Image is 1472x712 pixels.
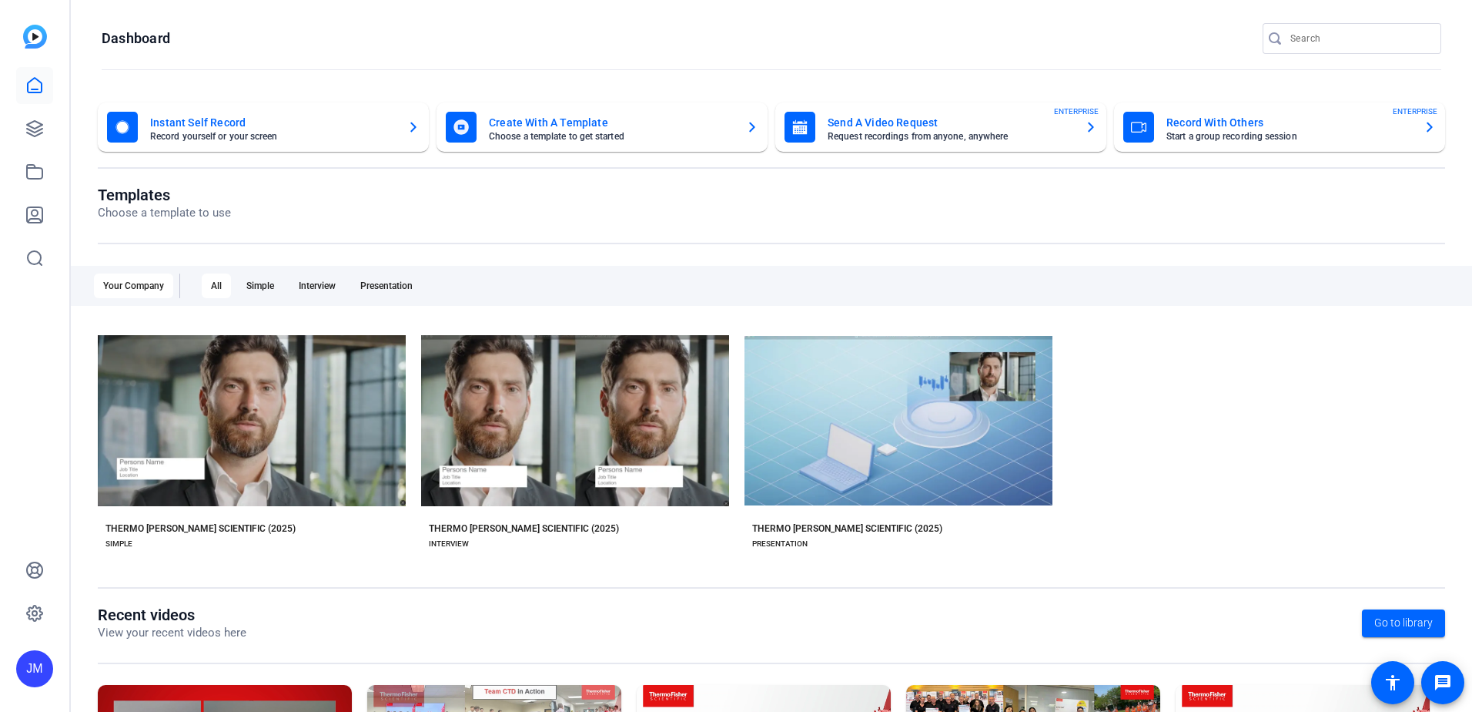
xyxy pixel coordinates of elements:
[752,538,808,550] div: PRESENTATION
[489,132,734,141] mat-card-subtitle: Choose a template to get started
[98,606,246,624] h1: Recent videos
[752,522,942,535] div: THERMO [PERSON_NAME] SCIENTIFIC (2025)
[150,132,395,141] mat-card-subtitle: Record yourself or your screen
[1393,106,1437,117] span: ENTERPRISE
[105,522,296,535] div: THERMO [PERSON_NAME] SCIENTIFIC (2025)
[105,538,132,550] div: SIMPLE
[98,186,231,204] h1: Templates
[1362,610,1445,637] a: Go to library
[98,204,231,222] p: Choose a template to use
[94,274,173,298] div: Your Company
[23,25,47,49] img: blue-gradient.svg
[1434,673,1452,692] mat-icon: message
[429,538,469,550] div: INTERVIEW
[289,274,345,298] div: Interview
[98,102,429,152] button: Instant Self RecordRecord yourself or your screen
[1374,615,1433,631] span: Go to library
[202,274,231,298] div: All
[1166,132,1411,141] mat-card-subtitle: Start a group recording session
[429,522,619,535] div: THERMO [PERSON_NAME] SCIENTIFIC (2025)
[237,274,283,298] div: Simple
[1166,113,1411,132] mat-card-title: Record With Others
[16,650,53,687] div: JM
[1290,29,1429,48] input: Search
[1383,673,1402,692] mat-icon: accessibility
[98,624,246,642] p: View your recent videos here
[828,113,1072,132] mat-card-title: Send A Video Request
[1114,102,1445,152] button: Record With OthersStart a group recording sessionENTERPRISE
[775,102,1106,152] button: Send A Video RequestRequest recordings from anyone, anywhereENTERPRISE
[351,274,422,298] div: Presentation
[150,113,395,132] mat-card-title: Instant Self Record
[1054,106,1099,117] span: ENTERPRISE
[437,102,768,152] button: Create With A TemplateChoose a template to get started
[828,132,1072,141] mat-card-subtitle: Request recordings from anyone, anywhere
[489,113,734,132] mat-card-title: Create With A Template
[102,29,170,48] h1: Dashboard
